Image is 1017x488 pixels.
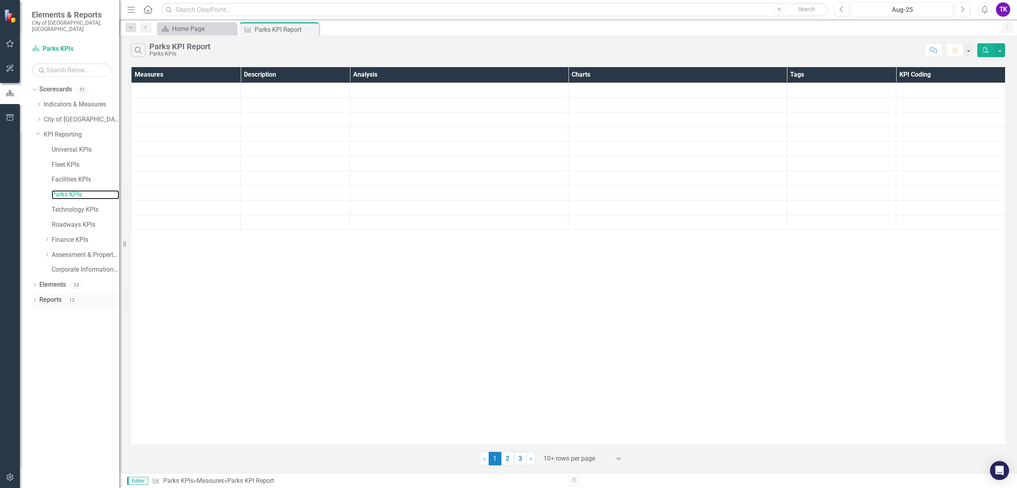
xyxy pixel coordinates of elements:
img: ClearPoint Strategy [4,9,18,23]
a: 3 [514,452,527,465]
a: City of [GEOGRAPHIC_DATA] [44,115,119,124]
input: Search Below... [32,63,111,77]
a: 2 [501,452,514,465]
a: Fleet KPIs [52,160,119,170]
div: Home Page [172,24,234,34]
a: Facilities KPIs [52,175,119,184]
a: KPI Reporting [44,130,119,139]
div: Parks KPI Report [255,25,317,35]
a: Parks KPIs [163,477,193,484]
a: Corporate Information Governance KPIs [52,265,119,274]
a: Assessment & Property Revenue Services KPIs [52,251,119,260]
a: Indicators & Measures [44,100,119,109]
button: TK [996,2,1010,17]
span: Elements & Reports [32,10,111,19]
a: Finance KPIs [52,235,119,245]
span: › [530,455,532,462]
div: Open Intercom Messenger [990,461,1009,480]
a: Universal KPIs [52,145,119,154]
small: City of [GEOGRAPHIC_DATA], [GEOGRAPHIC_DATA] [32,19,111,33]
a: Reports [39,295,62,305]
span: Search [798,6,815,12]
div: Parks KPI Report [227,477,274,484]
span: ‹ [483,455,485,462]
div: 12 [66,297,78,303]
span: 1 [489,452,501,465]
a: Measures [197,477,224,484]
a: Roadways KPIs [52,220,119,230]
a: Technology KPIs [52,205,119,214]
div: Parks KPI Report [149,42,211,51]
span: Editor [127,477,148,485]
button: Aug-25 [851,2,953,17]
div: 51 [76,86,89,93]
div: » » [152,476,562,486]
a: Scorecards [39,85,72,94]
div: Parks KPIs [149,51,211,57]
div: 33 [70,282,83,288]
div: Aug-25 [854,5,950,15]
input: Search ClearPoint... [161,3,828,17]
a: Home Page [159,24,234,34]
a: Elements [39,280,66,289]
button: Search [787,4,826,15]
a: Parks KPIs [32,44,111,54]
a: Parks KPIs [52,190,119,199]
